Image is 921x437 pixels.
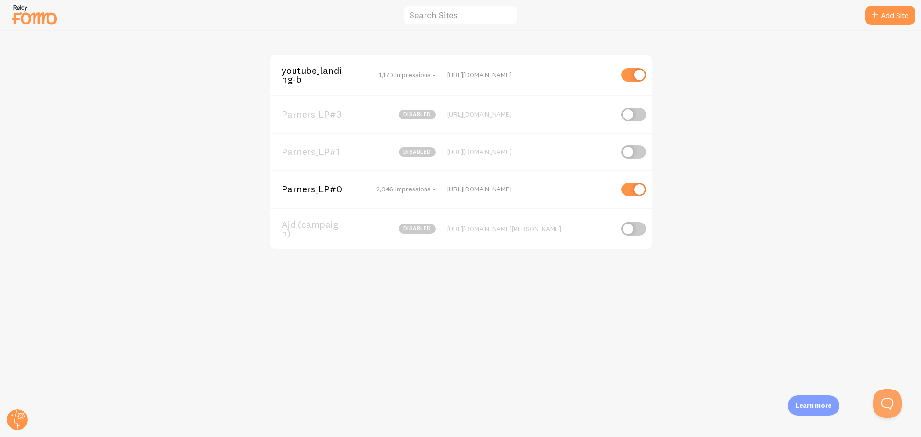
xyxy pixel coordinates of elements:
span: disabled [399,224,436,234]
span: 2,046 Impressions - [376,185,436,193]
span: Parners_LP#0 [282,185,359,193]
img: fomo-relay-logo-orange.svg [10,2,58,27]
div: [URL][DOMAIN_NAME] [447,147,613,156]
div: [URL][DOMAIN_NAME] [447,110,613,118]
span: Parners_LP#1 [282,147,359,156]
div: Learn more [788,395,839,416]
div: [URL][DOMAIN_NAME] [447,185,613,193]
div: [URL][DOMAIN_NAME] [447,71,613,79]
span: Parners_LP#3 [282,110,359,118]
p: Learn more [795,401,832,410]
span: disabled [399,110,436,119]
span: youtube_landing-b [282,66,359,84]
span: 1,170 Impressions - [379,71,436,79]
span: Ajd (campaign) [282,220,359,238]
div: [URL][DOMAIN_NAME][PERSON_NAME] [447,224,613,233]
span: disabled [399,147,436,157]
iframe: Help Scout Beacon - Open [873,389,902,418]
